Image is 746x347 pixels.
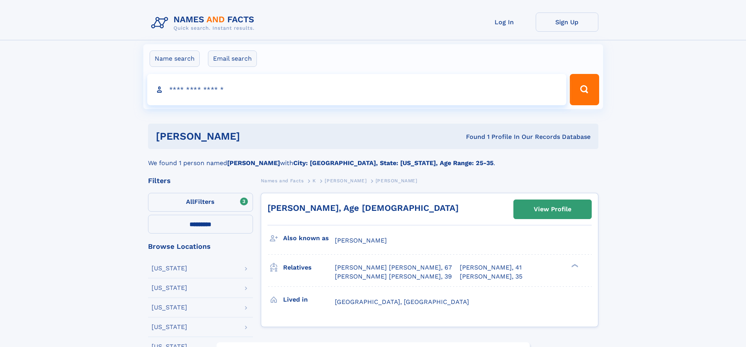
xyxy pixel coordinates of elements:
[460,272,522,281] a: [PERSON_NAME], 35
[514,200,591,219] a: View Profile
[156,131,353,141] h1: [PERSON_NAME]
[283,261,335,274] h3: Relatives
[534,200,571,218] div: View Profile
[569,263,579,268] div: ❯
[267,203,459,213] a: [PERSON_NAME], Age [DEMOGRAPHIC_DATA]
[152,324,187,330] div: [US_STATE]
[376,178,417,183] span: [PERSON_NAME]
[152,265,187,271] div: [US_STATE]
[148,243,253,250] div: Browse Locations
[148,13,261,34] img: Logo Names and Facts
[335,237,387,244] span: [PERSON_NAME]
[148,177,253,184] div: Filters
[227,159,280,167] b: [PERSON_NAME]
[335,298,469,306] span: [GEOGRAPHIC_DATA], [GEOGRAPHIC_DATA]
[335,272,452,281] a: [PERSON_NAME] [PERSON_NAME], 39
[312,176,316,185] a: K
[293,159,493,167] b: City: [GEOGRAPHIC_DATA], State: [US_STATE], Age Range: 25-35
[335,263,452,272] a: [PERSON_NAME] [PERSON_NAME], 67
[325,176,367,185] a: [PERSON_NAME]
[150,50,200,67] label: Name search
[147,74,567,105] input: search input
[152,285,187,291] div: [US_STATE]
[208,50,257,67] label: Email search
[353,133,591,141] div: Found 1 Profile In Our Records Database
[325,178,367,183] span: [PERSON_NAME]
[148,193,253,212] label: Filters
[186,198,194,205] span: All
[312,178,316,183] span: K
[536,13,598,32] a: Sign Up
[152,304,187,311] div: [US_STATE]
[261,176,304,185] a: Names and Facts
[473,13,536,32] a: Log In
[570,74,599,105] button: Search Button
[283,293,335,306] h3: Lived in
[460,263,522,272] a: [PERSON_NAME], 41
[283,232,335,245] h3: Also known as
[148,149,598,168] div: We found 1 person named with .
